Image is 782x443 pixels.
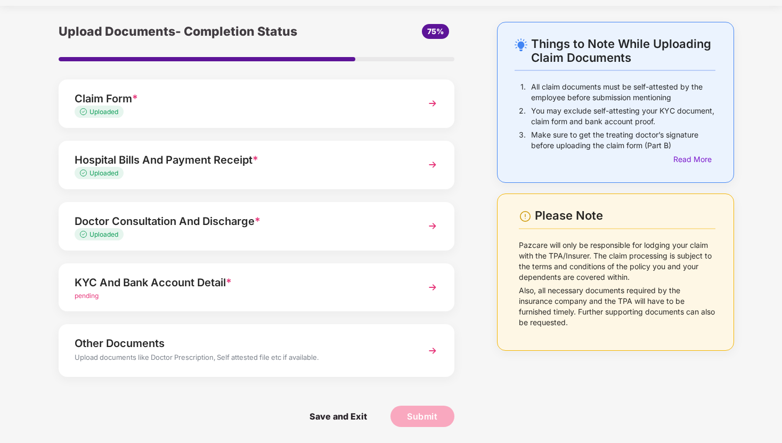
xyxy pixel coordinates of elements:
[531,82,715,103] p: All claim documents must be self-attested by the employee before submission mentioning
[75,292,99,300] span: pending
[80,170,89,176] img: svg+xml;base64,PHN2ZyB4bWxucz0iaHR0cDovL3d3dy53My5vcmcvMjAwMC9zdmciIHdpZHRoPSIxMy4zMzMiIGhlaWdodD...
[75,151,408,168] div: Hospital Bills And Payment Receipt
[423,341,442,360] img: svg+xml;base64,PHN2ZyBpZD0iTmV4dCIgeG1sbnM9Imh0dHA6Ly93d3cudzMub3JnLzIwMDAvc3ZnIiB3aWR0aD0iMzYiIG...
[75,213,408,230] div: Doctor Consultation And Discharge
[519,285,716,328] p: Also, all necessary documents required by the insurance company and the TPA will have to be furni...
[89,230,118,238] span: Uploaded
[519,106,526,127] p: 2.
[519,130,526,151] p: 3.
[520,82,526,103] p: 1.
[89,108,118,116] span: Uploaded
[80,231,89,238] img: svg+xml;base64,PHN2ZyB4bWxucz0iaHR0cDovL3d3dy53My5vcmcvMjAwMC9zdmciIHdpZHRoPSIxMy4zMzMiIGhlaWdodD...
[423,278,442,297] img: svg+xml;base64,PHN2ZyBpZD0iTmV4dCIgeG1sbnM9Imh0dHA6Ly93d3cudzMub3JnLzIwMDAvc3ZnIiB3aWR0aD0iMzYiIG...
[423,155,442,174] img: svg+xml;base64,PHN2ZyBpZD0iTmV4dCIgeG1sbnM9Imh0dHA6Ly93d3cudzMub3JnLzIwMDAvc3ZnIiB3aWR0aD0iMzYiIG...
[59,22,322,41] div: Upload Documents- Completion Status
[89,169,118,177] span: Uploaded
[673,154,715,165] div: Read More
[75,90,408,107] div: Claim Form
[80,108,89,115] img: svg+xml;base64,PHN2ZyB4bWxucz0iaHR0cDovL3d3dy53My5vcmcvMjAwMC9zdmciIHdpZHRoPSIxMy4zMzMiIGhlaWdodD...
[515,38,527,51] img: svg+xml;base64,PHN2ZyB4bWxucz0iaHR0cDovL3d3dy53My5vcmcvMjAwMC9zdmciIHdpZHRoPSIyNC4wOTMiIGhlaWdodD...
[535,208,715,223] div: Please Note
[75,352,408,366] div: Upload documents like Doctor Prescription, Self attested file etc if available.
[531,37,715,65] div: Things to Note While Uploading Claim Documents
[390,406,454,427] button: Submit
[531,106,715,127] p: You may exclude self-attesting your KYC document, claim form and bank account proof.
[75,335,408,352] div: Other Documents
[519,210,532,223] img: svg+xml;base64,PHN2ZyBpZD0iV2FybmluZ18tXzI0eDI0IiBkYXRhLW5hbWU9Ildhcm5pbmcgLSAyNHgyNCIgeG1sbnM9Im...
[423,94,442,113] img: svg+xml;base64,PHN2ZyBpZD0iTmV4dCIgeG1sbnM9Imh0dHA6Ly93d3cudzMub3JnLzIwMDAvc3ZnIiB3aWR0aD0iMzYiIG...
[299,406,378,427] span: Save and Exit
[75,274,408,291] div: KYC And Bank Account Detail
[423,216,442,236] img: svg+xml;base64,PHN2ZyBpZD0iTmV4dCIgeG1sbnM9Imh0dHA6Ly93d3cudzMub3JnLzIwMDAvc3ZnIiB3aWR0aD0iMzYiIG...
[531,130,715,151] p: Make sure to get the treating doctor’s signature before uploading the claim form (Part B)
[519,240,716,283] p: Pazcare will only be responsible for lodging your claim with the TPA/Insurer. The claim processin...
[427,27,444,36] span: 75%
